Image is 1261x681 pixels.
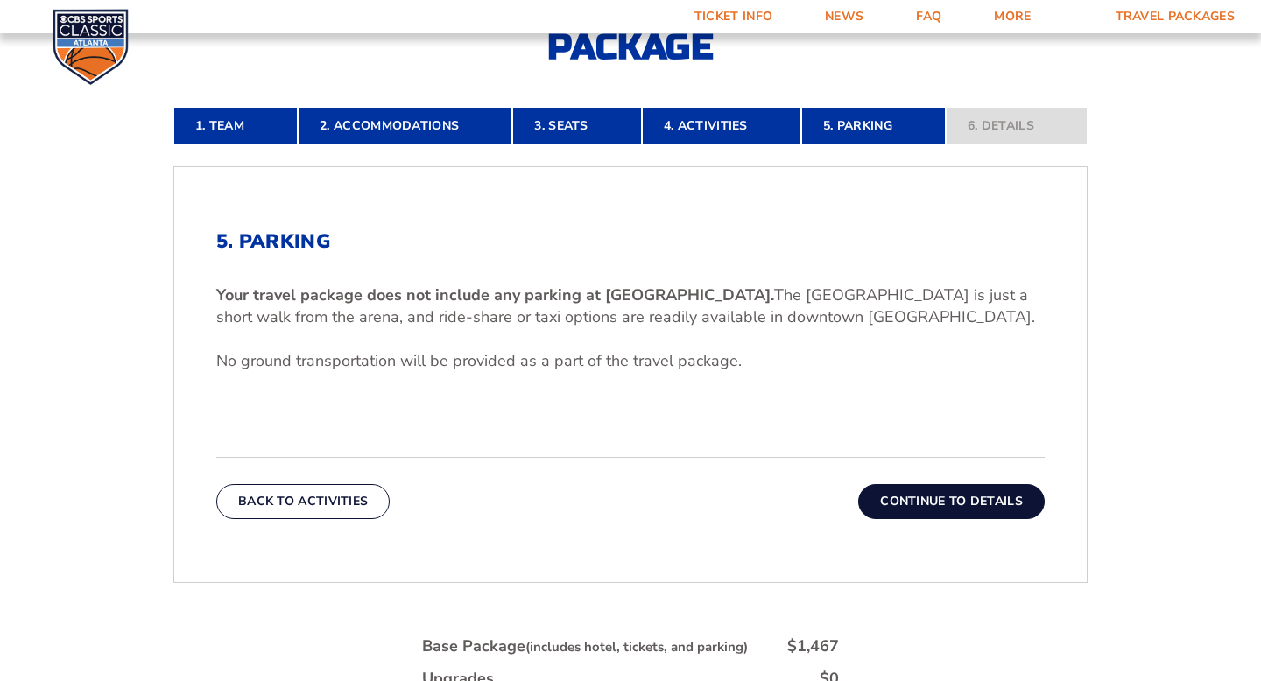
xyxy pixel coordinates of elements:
a: 3. Seats [512,107,641,145]
small: (includes hotel, tickets, and parking) [525,638,748,656]
p: The [GEOGRAPHIC_DATA] is just a short walk from the arena, and ride-share or taxi options are rea... [216,284,1045,328]
p: No ground transportation will be provided as a part of the travel package. [216,350,1045,372]
a: 1. Team [173,107,298,145]
a: 2. Accommodations [298,107,512,145]
button: Continue To Details [858,484,1045,519]
button: Back To Activities [216,484,390,519]
img: CBS Sports Classic [53,9,129,85]
h2: 5. Parking [216,230,1045,253]
div: $1,467 [787,635,839,657]
div: Base Package [422,635,748,657]
a: 4. Activities [642,107,801,145]
b: Your travel package does not include any parking at [GEOGRAPHIC_DATA]. [216,284,774,305]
